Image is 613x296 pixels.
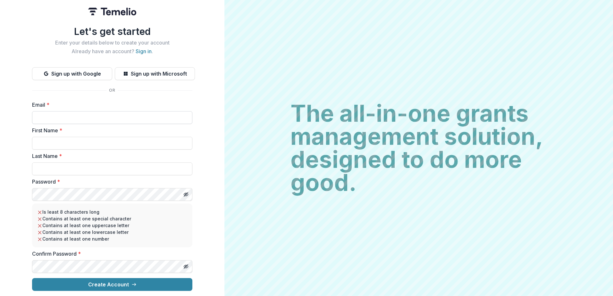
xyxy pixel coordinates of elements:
[115,67,195,80] button: Sign up with Microsoft
[181,261,191,272] button: Toggle password visibility
[37,235,187,242] li: Contains at least one number
[88,8,136,15] img: Temelio
[37,215,187,222] li: Contains at least one special character
[32,40,192,46] h2: Enter your details below to create your account
[32,127,189,134] label: First Name
[32,178,189,185] label: Password
[32,26,192,37] h1: Let's get started
[32,250,189,258] label: Confirm Password
[37,229,187,235] li: Contains at least one lowercase letter
[136,48,152,54] a: Sign in
[37,209,187,215] li: Is least 8 characters long
[32,278,192,291] button: Create Account
[32,48,192,54] h2: Already have an account? .
[32,152,189,160] label: Last Name
[37,222,187,229] li: Contains at least one uppercase letter
[181,189,191,200] button: Toggle password visibility
[32,101,189,109] label: Email
[32,67,112,80] button: Sign up with Google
